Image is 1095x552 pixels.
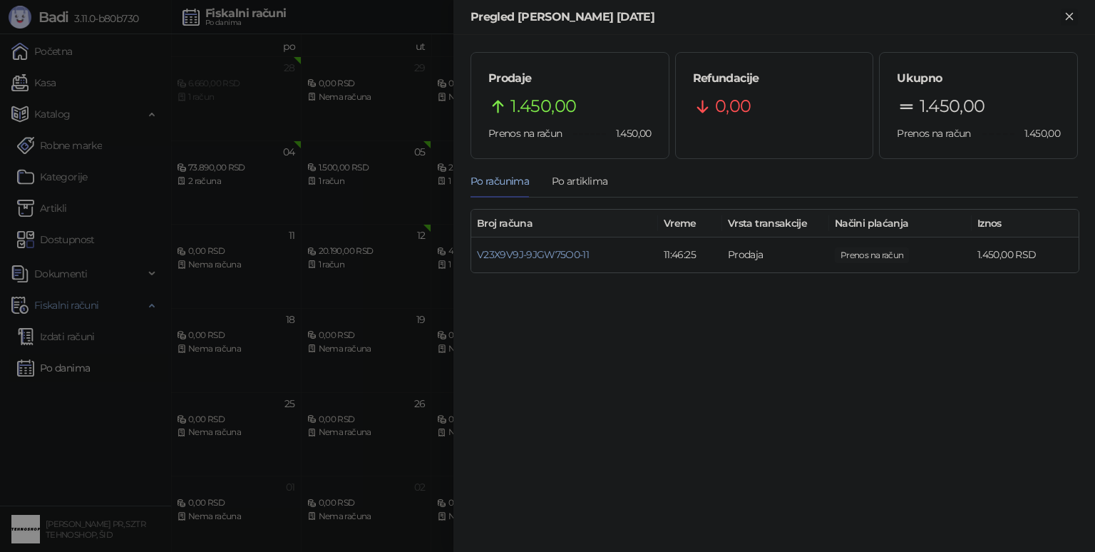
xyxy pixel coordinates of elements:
[510,93,576,120] span: 1.450,00
[897,70,1060,87] h5: Ukupno
[477,248,589,261] a: V23X9V9J-9JGW75O0-11
[471,173,529,189] div: Po računima
[920,93,985,120] span: 1.450,00
[606,126,652,141] span: 1.450,00
[552,173,607,189] div: Po artiklima
[488,127,562,140] span: Prenos na račun
[658,237,722,272] td: 11:46:25
[658,210,722,237] th: Vreme
[722,210,829,237] th: Vrsta transakcije
[835,247,909,263] span: 1.450,00
[488,70,652,87] h5: Prodaje
[722,237,829,272] td: Prodaja
[1061,9,1078,26] button: Zatvori
[972,237,1079,272] td: 1.450,00 RSD
[693,70,856,87] h5: Refundacije
[471,9,1061,26] div: Pregled [PERSON_NAME] [DATE]
[1014,126,1060,141] span: 1.450,00
[471,210,658,237] th: Broj računa
[897,127,970,140] span: Prenos na račun
[829,210,972,237] th: Načini plaćanja
[972,210,1079,237] th: Iznos
[715,93,751,120] span: 0,00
